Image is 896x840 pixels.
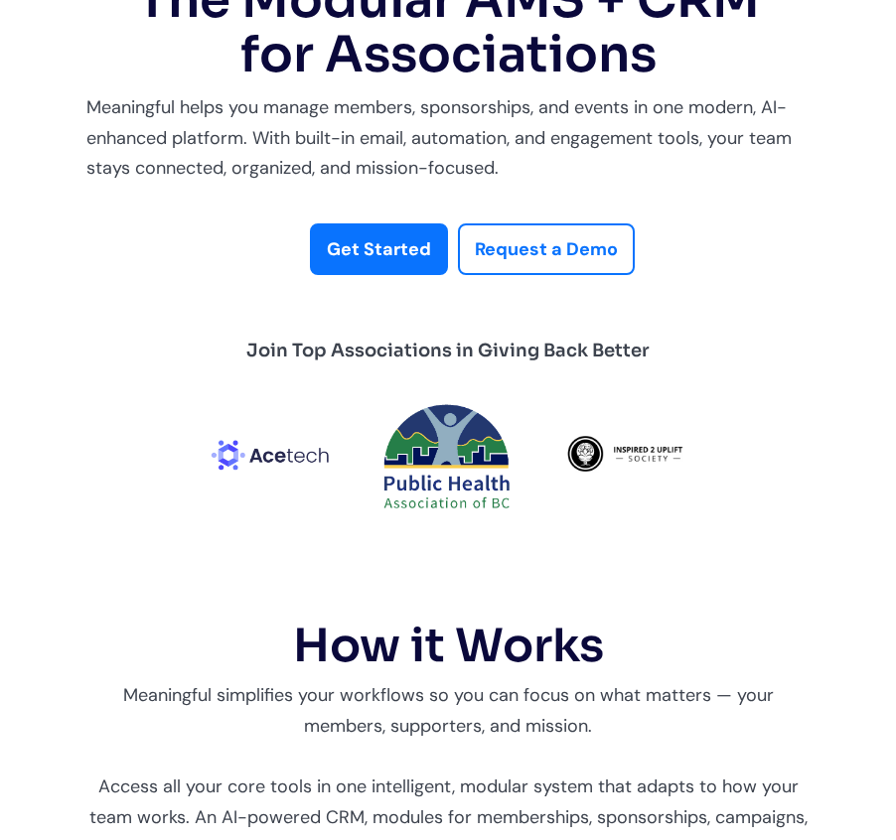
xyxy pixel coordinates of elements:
a: Get Started [310,223,448,276]
strong: Get Started [327,237,431,261]
a: Request a Demo [458,223,635,276]
div: Meaningful helps you manage members, sponsorships, and events in one modern, AI-enhanced platform... [86,92,810,184]
strong: Request a Demo [475,237,618,261]
div: Join Top Associations in Giving Back Better [246,335,650,366]
h2: How it Works [86,621,810,671]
